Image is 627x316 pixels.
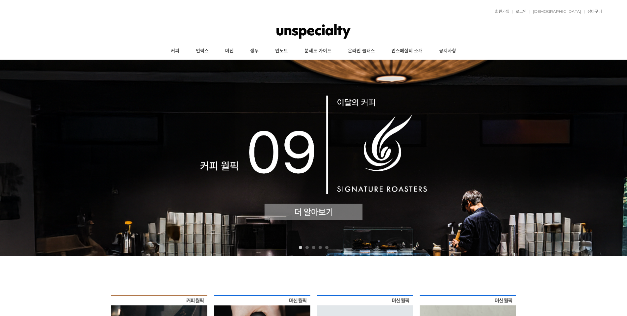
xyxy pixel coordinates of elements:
[299,246,302,249] a: 1
[305,246,309,249] a: 2
[325,246,328,249] a: 5
[188,43,217,59] a: 언럭스
[584,10,602,14] a: 장바구니
[512,10,527,14] a: 로그인
[431,43,464,59] a: 공지사항
[340,43,383,59] a: 온라인 클래스
[276,21,351,41] img: 언스페셜티 몰
[492,10,509,14] a: 회원가입
[163,43,188,59] a: 커피
[383,43,431,59] a: 언스페셜티 소개
[530,10,581,14] a: [DEMOGRAPHIC_DATA]
[217,43,242,59] a: 머신
[242,43,267,59] a: 생두
[312,246,315,249] a: 3
[267,43,296,59] a: 언노트
[296,43,340,59] a: 분쇄도 가이드
[319,246,322,249] a: 4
